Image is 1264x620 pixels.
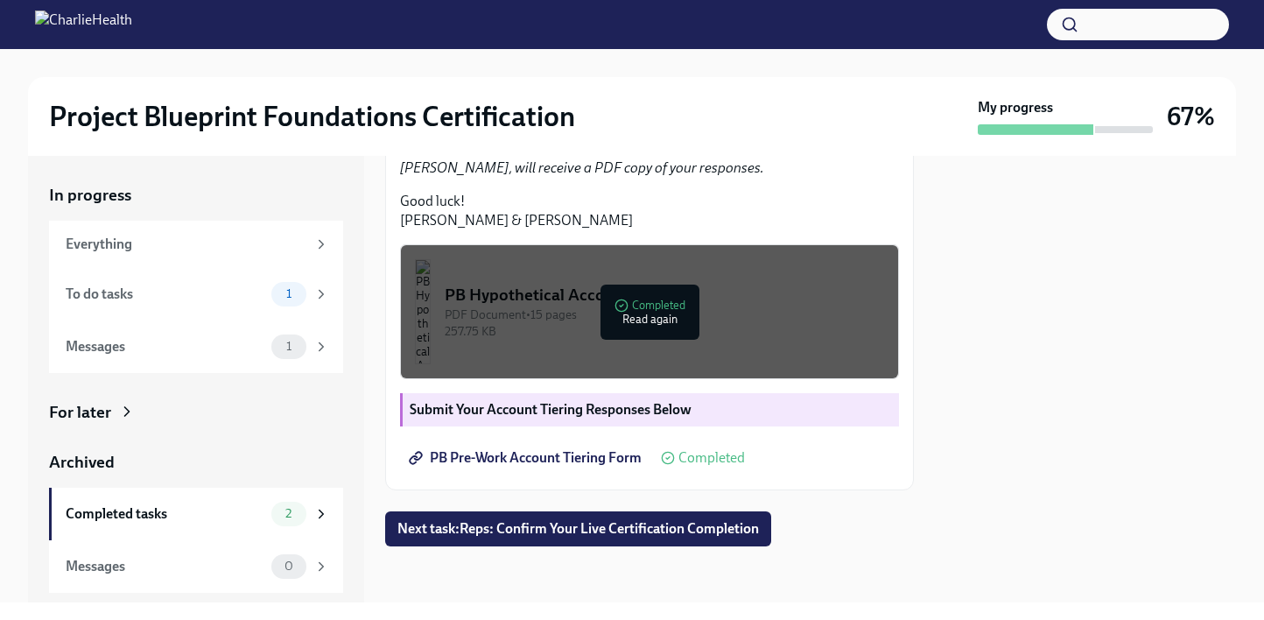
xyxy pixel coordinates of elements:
[49,321,343,373] a: Messages1
[35,11,132,39] img: CharlieHealth
[1167,101,1215,132] h3: 67%
[66,337,264,356] div: Messages
[49,540,343,593] a: Messages0
[275,507,302,520] span: 2
[276,287,302,300] span: 1
[400,192,899,230] p: Good luck! [PERSON_NAME] & [PERSON_NAME]
[66,285,264,304] div: To do tasks
[410,401,692,418] strong: Submit Your Account Tiering Responses Below
[66,504,264,524] div: Completed tasks
[678,451,745,465] span: Completed
[49,401,111,424] div: For later
[49,451,343,474] a: Archived
[276,340,302,353] span: 1
[412,449,642,467] span: PB Pre-Work Account Tiering Form
[385,511,771,546] button: Next task:Reps: Confirm Your Live Certification Completion
[400,440,654,476] a: PB Pre-Work Account Tiering Form
[66,557,264,576] div: Messages
[49,184,343,207] a: In progress
[400,244,899,379] button: PB Hypothetical AccountsPDF Document•15 pages257.75 KBCompletedRead again
[445,323,884,340] div: 257.75 KB
[274,560,304,573] span: 0
[49,268,343,321] a: To do tasks1
[49,221,343,268] a: Everything
[397,520,759,538] span: Next task : Reps: Confirm Your Live Certification Completion
[978,98,1053,117] strong: My progress
[445,306,884,323] div: PDF Document • 15 pages
[415,259,431,364] img: PB Hypothetical Accounts
[49,488,343,540] a: Completed tasks2
[66,235,306,254] div: Everything
[49,401,343,424] a: For later
[445,284,884,306] div: PB Hypothetical Accounts
[49,99,575,134] h2: Project Blueprint Foundations Certification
